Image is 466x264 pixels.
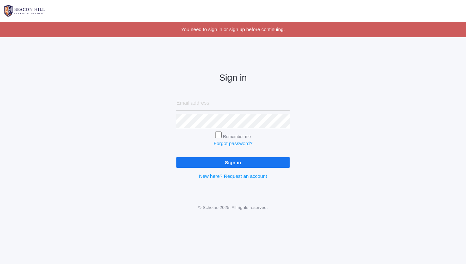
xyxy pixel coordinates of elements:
input: Sign in [176,157,290,168]
h2: Sign in [176,73,290,83]
label: Remember me [223,134,251,139]
a: Forgot password? [214,141,252,146]
a: New here? Request an account [199,173,267,179]
input: Email address [176,96,290,110]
